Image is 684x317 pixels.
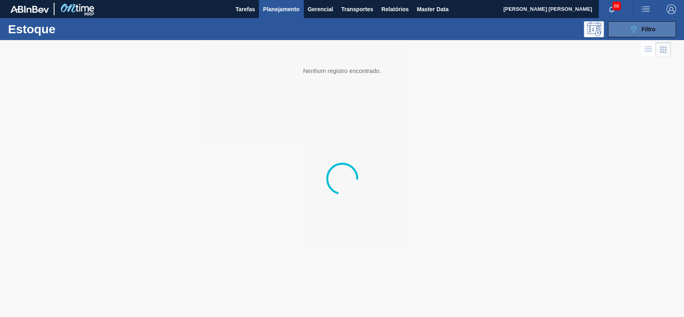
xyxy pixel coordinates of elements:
[584,21,604,37] div: Pogramando: nenhum usuário selecionado
[308,4,333,14] span: Gerencial
[666,4,676,14] img: Logout
[417,4,448,14] span: Master Data
[341,4,373,14] span: Transportes
[608,21,676,37] button: Filtro
[263,4,299,14] span: Planejamento
[236,4,255,14] span: Tarefas
[642,26,656,32] span: Filtro
[10,6,49,13] img: TNhmsLtSVTkK8tSr43FrP2fwEKptu5GPRR3wAAAABJRU5ErkJggg==
[641,4,650,14] img: userActions
[599,4,624,15] button: Notificações
[8,24,125,34] h1: Estoque
[381,4,408,14] span: Relatórios
[612,2,621,10] span: 68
